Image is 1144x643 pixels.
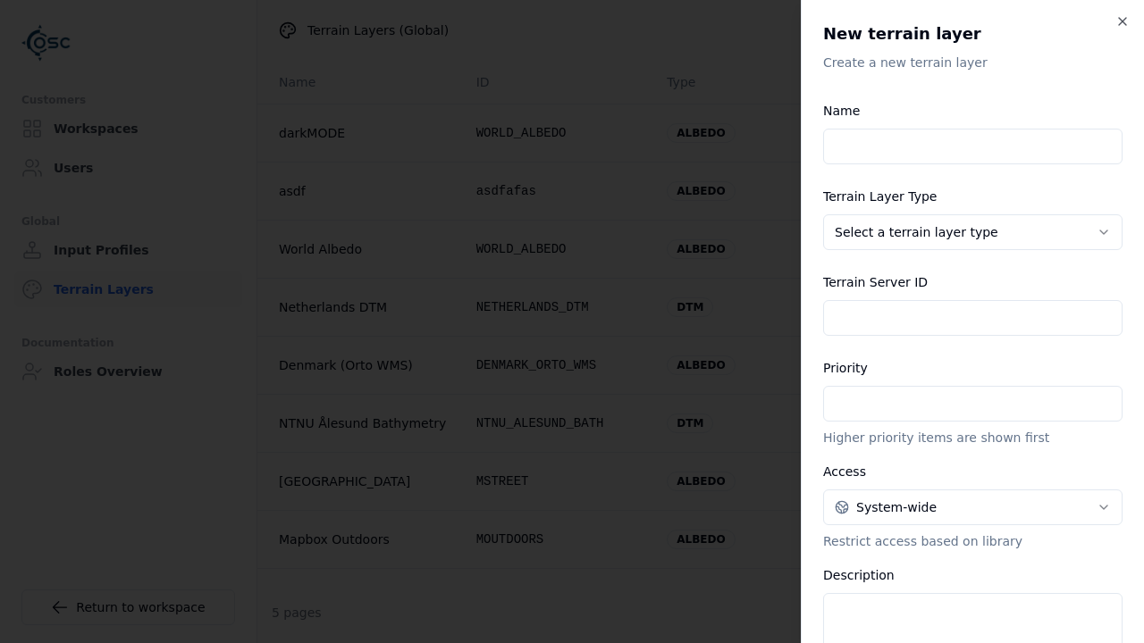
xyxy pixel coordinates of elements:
[823,361,868,375] label: Priority
[823,568,895,582] label: Description
[823,54,1123,71] p: Create a new terrain layer
[823,189,937,204] label: Terrain Layer Type
[823,104,860,118] label: Name
[823,429,1123,447] p: Higher priority items are shown first
[823,532,1123,550] p: Restrict access based on library
[823,275,928,289] label: Terrain Server ID
[823,464,866,479] label: Access
[823,21,1123,46] h2: New terrain layer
